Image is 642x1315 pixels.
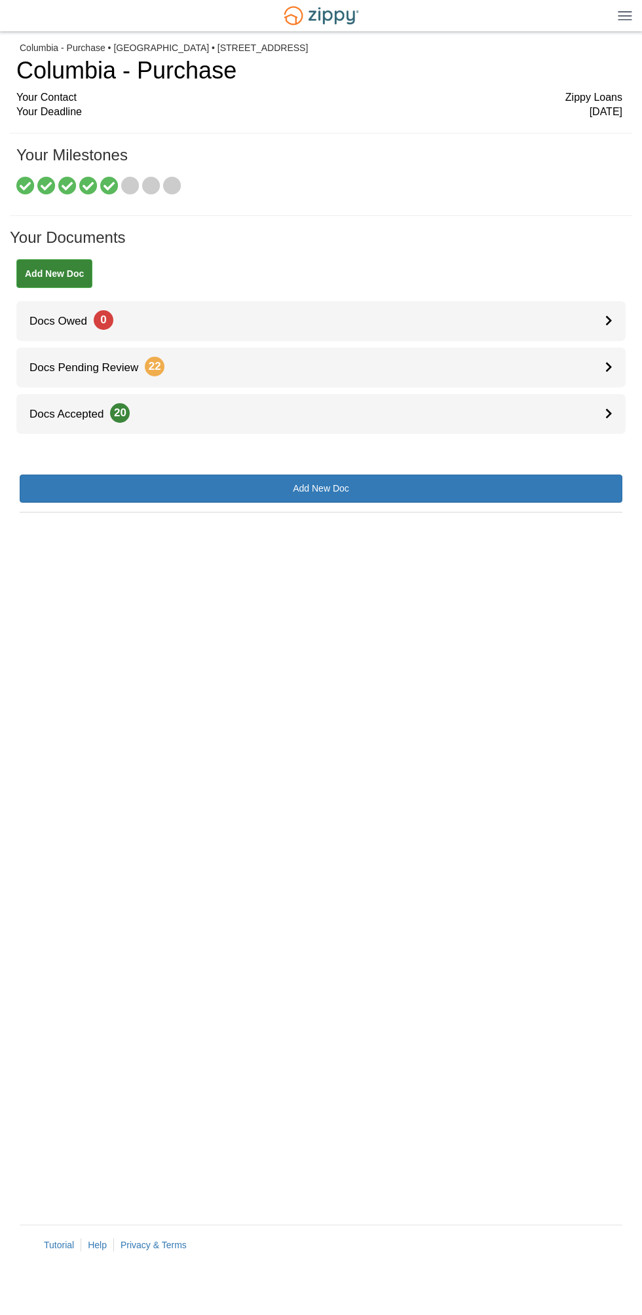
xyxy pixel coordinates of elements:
[16,105,622,120] div: Your Deadline
[16,361,164,374] span: Docs Pending Review
[16,348,626,387] a: Docs Pending Review22
[16,58,622,84] h1: Columbia - Purchase
[94,310,113,330] span: 0
[20,43,622,54] div: Columbia - Purchase • [GEOGRAPHIC_DATA] • [STREET_ADDRESS]
[16,315,113,327] span: Docs Owed
[20,475,622,503] a: Add New Doc
[16,90,622,105] div: Your Contact
[145,357,164,376] span: 22
[565,90,622,105] span: Zippy Loans
[590,105,622,120] span: [DATE]
[16,259,92,288] a: Add New Doc
[16,147,622,177] h1: Your Milestones
[121,1240,187,1250] a: Privacy & Terms
[110,403,130,423] span: 20
[16,408,130,420] span: Docs Accepted
[10,229,632,259] h1: Your Documents
[16,301,626,341] a: Docs Owed0
[44,1240,74,1250] a: Tutorial
[618,10,632,20] img: Mobile Dropdown Menu
[88,1240,107,1250] a: Help
[16,394,626,434] a: Docs Accepted20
